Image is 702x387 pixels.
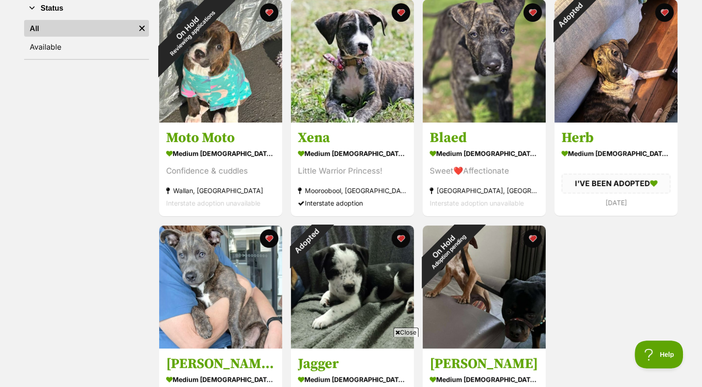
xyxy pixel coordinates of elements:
[166,129,275,147] h3: Moto Moto
[24,18,149,59] div: Status
[561,147,670,161] div: medium [DEMOGRAPHIC_DATA] Dog
[166,373,275,386] div: medium [DEMOGRAPHIC_DATA] Dog
[24,20,135,37] a: All
[298,147,407,161] div: medium [DEMOGRAPHIC_DATA] Dog
[430,200,524,207] span: Interstate adoption unavailable
[393,328,419,337] span: Close
[166,185,275,197] div: Wallan, [GEOGRAPHIC_DATA]
[392,229,410,248] button: favourite
[655,3,674,22] button: favourite
[260,229,278,248] button: favourite
[392,3,410,22] button: favourite
[430,129,539,147] h3: Blaed
[135,20,149,37] a: Remove filter
[523,229,542,248] button: favourite
[24,2,149,14] button: Status
[166,200,260,207] span: Interstate adoption unavailable
[166,165,275,178] div: Confidence & cuddles
[430,373,539,386] div: medium [DEMOGRAPHIC_DATA] Dog
[554,123,677,216] a: Herb medium [DEMOGRAPHIC_DATA] Dog I'VE BEEN ADOPTED [DATE] favourite
[182,341,520,382] iframe: Advertisement
[561,129,670,147] h3: Herb
[561,196,670,209] div: [DATE]
[298,197,407,210] div: Interstate adoption
[298,165,407,178] div: Little Warrior Princess!
[561,174,670,193] div: I'VE BEEN ADOPTED
[278,213,334,269] div: Adopted
[430,147,539,161] div: medium [DEMOGRAPHIC_DATA] Dog
[430,165,539,178] div: Sweet❤️Affectionate
[166,147,275,161] div: medium [DEMOGRAPHIC_DATA] Dog
[291,226,414,348] img: Jagger
[423,226,546,348] img: Eddie
[523,3,542,22] button: favourite
[291,123,414,217] a: Xena medium [DEMOGRAPHIC_DATA] Dog Little Warrior Princess! Mooroobool, [GEOGRAPHIC_DATA] Interst...
[298,185,407,197] div: Mooroobool, [GEOGRAPHIC_DATA]
[423,341,546,350] a: On HoldAdoption pending
[159,226,282,348] img: Marvin - 6 Month Old Cattle Dog X Staffy
[298,129,407,147] h3: Xena
[430,355,539,373] h3: [PERSON_NAME]
[24,39,149,55] a: Available
[554,115,677,124] a: Adopted
[423,123,546,217] a: Blaed medium [DEMOGRAPHIC_DATA] Dog Sweet❤️Affectionate [GEOGRAPHIC_DATA], [GEOGRAPHIC_DATA] Inte...
[260,3,278,22] button: favourite
[168,9,216,57] span: Reviewing applications
[430,233,467,270] span: Adoption pending
[166,355,275,373] h3: [PERSON_NAME] - [DEMOGRAPHIC_DATA] Cattle Dog X Staffy
[635,341,683,368] iframe: Help Scout Beacon - Open
[405,208,486,289] div: On Hold
[159,115,282,124] a: On HoldReviewing applications
[430,185,539,197] div: [GEOGRAPHIC_DATA], [GEOGRAPHIC_DATA]
[159,123,282,217] a: Moto Moto medium [DEMOGRAPHIC_DATA] Dog Confidence & cuddles Wallan, [GEOGRAPHIC_DATA] Interstate...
